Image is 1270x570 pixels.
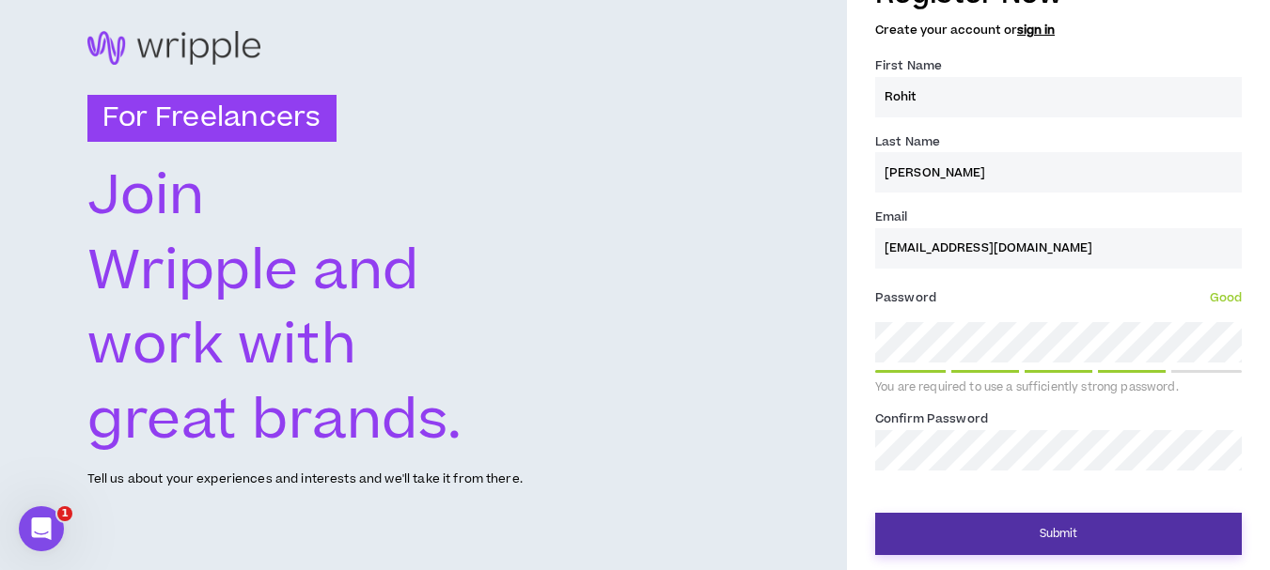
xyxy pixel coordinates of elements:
h5: Create your account or [875,23,1242,37]
span: Password [875,289,936,306]
label: First Name [875,51,942,81]
iframe: Intercom live chat [19,506,64,551]
text: work with [87,307,359,385]
button: Submit [875,513,1242,555]
input: Enter Email [875,228,1242,269]
input: Last name [875,152,1242,193]
a: sign in [1017,22,1055,39]
p: Tell us about your experiences and interests and we'll take it from there. [87,470,523,488]
label: Confirm Password [875,404,988,434]
label: Email [875,202,908,232]
div: You are required to use a sufficiently strong password. [875,380,1242,395]
span: Good [1210,289,1242,306]
input: First name [875,77,1242,117]
text: great brands. [87,382,463,460]
label: Last Name [875,127,940,157]
h3: For Freelancers [87,95,337,142]
text: Join [87,158,204,236]
span: 1 [57,506,72,521]
text: Wripple and [87,233,419,311]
